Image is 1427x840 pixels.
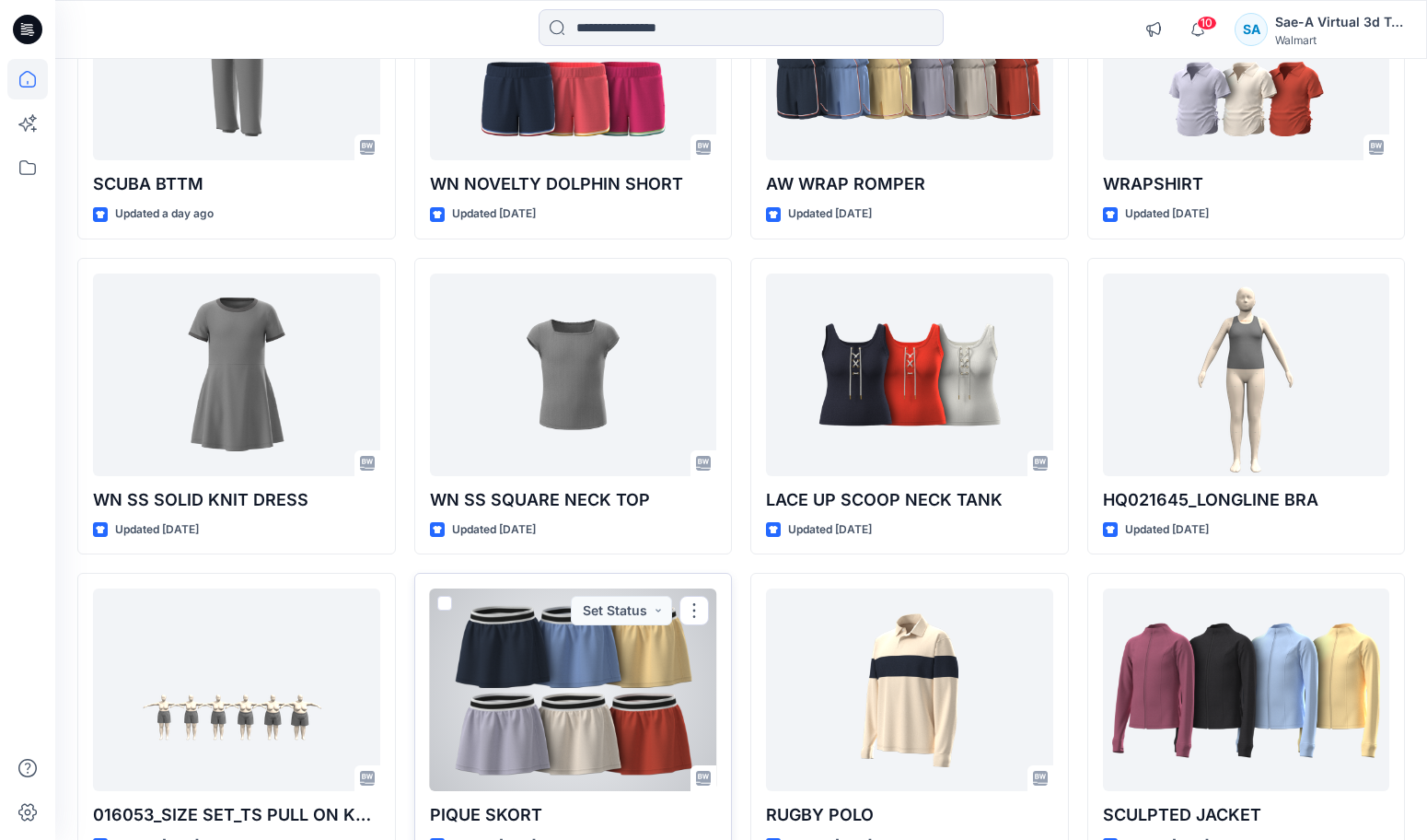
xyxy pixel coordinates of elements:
[430,171,717,197] p: WN NOVELTY DOLPHIN SHORT
[1125,204,1209,224] p: Updated [DATE]
[766,487,1053,513] p: LACE UP SCOOP NECK TANK
[93,171,380,197] p: SCUBA BTTM
[93,589,380,791] a: 016053_SIZE SET_TS PULL ON KNIT SHORT
[766,171,1053,197] p: AW WRAP ROMPER
[93,274,380,476] a: WN SS SOLID KNIT DRESS
[1197,16,1217,30] span: 10
[115,520,199,540] p: Updated [DATE]
[1103,487,1390,513] p: HQ021645_LONGLINE BRA
[1275,11,1404,33] div: Sae-A Virtual 3d Team
[1235,13,1268,46] div: SA
[766,274,1053,476] a: LACE UP SCOOP NECK TANK
[1275,33,1404,47] div: Walmart
[93,487,380,513] p: WN SS SOLID KNIT DRESS
[1103,802,1390,828] p: SCULPTED JACKET
[788,204,872,224] p: Updated [DATE]
[452,204,536,224] p: Updated [DATE]
[1103,171,1390,197] p: WRAPSHIRT
[1103,589,1390,791] a: SCULPTED JACKET
[430,274,717,476] a: WN SS SQUARE NECK TOP
[788,520,872,540] p: Updated [DATE]
[1125,520,1209,540] p: Updated [DATE]
[452,520,536,540] p: Updated [DATE]
[115,204,214,224] p: Updated a day ago
[430,487,717,513] p: WN SS SQUARE NECK TOP
[766,589,1053,791] a: RUGBY POLO
[430,802,717,828] p: PIQUE SKORT
[430,589,717,791] a: PIQUE SKORT
[1103,274,1390,476] a: HQ021645_LONGLINE BRA
[766,802,1053,828] p: RUGBY POLO
[93,802,380,828] p: 016053_SIZE SET_TS PULL ON KNIT SHORT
